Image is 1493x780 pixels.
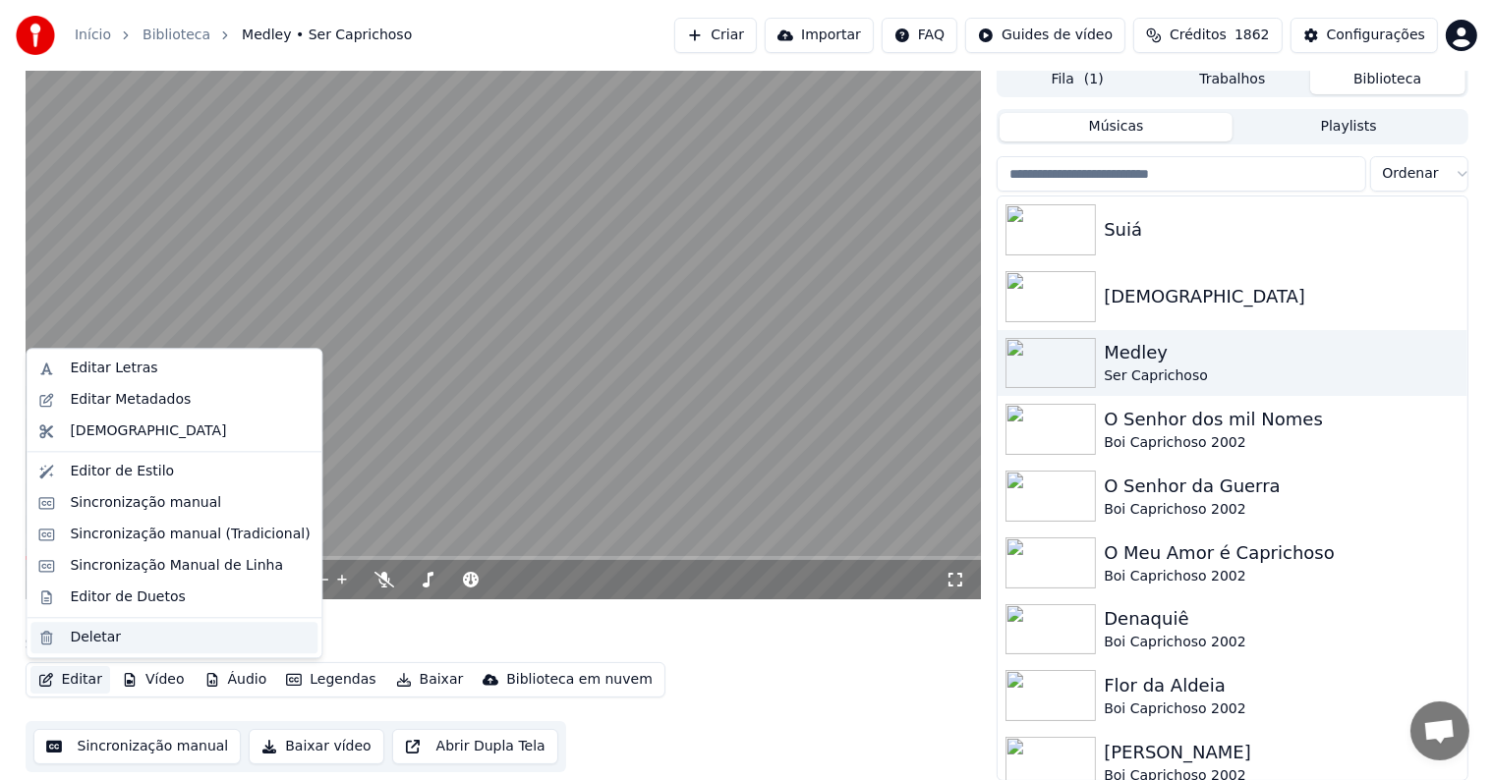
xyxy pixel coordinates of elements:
div: Biblioteca em nuvem [506,670,653,690]
nav: breadcrumb [75,26,412,45]
button: Biblioteca [1310,66,1465,94]
div: Boi Caprichoso 2002 [1104,500,1459,520]
button: Músicas [1000,113,1233,141]
button: Criar [674,18,757,53]
div: Medley [1104,339,1459,366]
div: Boi Caprichoso 2002 [1104,699,1459,719]
div: Sincronização manual (Tradicional) [70,525,310,544]
div: Configurações [1327,26,1425,45]
img: youka [16,16,55,55]
span: ( 1 ) [1084,70,1104,89]
button: Guides de vídeo [965,18,1125,53]
div: Sincronização Manual de Linha [70,556,283,576]
button: Vídeo [114,666,193,694]
button: Créditos1862 [1133,18,1283,53]
div: Boi Caprichoso 2002 [1104,567,1459,586]
div: Bate-papo aberto [1410,701,1469,760]
span: Medley • Ser Caprichoso [242,26,412,45]
button: Trabalhos [1155,66,1310,94]
button: Legendas [278,666,383,694]
a: Início [75,26,111,45]
div: Ser Caprichoso [1104,366,1459,386]
button: Playlists [1233,113,1465,141]
div: Boi Caprichoso 2002 [1104,433,1459,453]
div: Deletar [70,628,121,647]
button: Sincronização manual [33,729,242,764]
div: O Senhor da Guerra [1104,473,1459,500]
button: Baixar [388,666,472,694]
div: Boi Caprichoso 2002 [1104,633,1459,652]
button: Fila [1000,66,1155,94]
div: Editor de Estilo [70,462,174,481]
button: Configurações [1291,18,1438,53]
button: Editar [30,666,110,694]
div: Editar Letras [70,359,157,378]
button: FAQ [882,18,957,53]
div: O Senhor dos mil Nomes [1104,406,1459,433]
a: Biblioteca [143,26,210,45]
div: Flor da Aldeia [1104,672,1459,699]
button: Baixar vídeo [249,729,383,764]
span: Ordenar [1383,164,1439,184]
span: Créditos [1170,26,1227,45]
button: Importar [765,18,874,53]
button: Abrir Dupla Tela [392,729,558,764]
div: [PERSON_NAME] [1104,739,1459,766]
div: Editar Metadados [70,390,191,410]
div: O Meu Amor é Caprichoso [1104,539,1459,567]
div: Editor de Duetos [70,587,185,607]
div: [DEMOGRAPHIC_DATA] [70,421,226,441]
div: Sincronização manual [70,493,221,513]
span: 1862 [1235,26,1270,45]
div: Denaquiê [1104,605,1459,633]
div: [DEMOGRAPHIC_DATA] [1104,283,1459,310]
div: Suiá [1104,216,1459,244]
button: Áudio [197,666,275,694]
